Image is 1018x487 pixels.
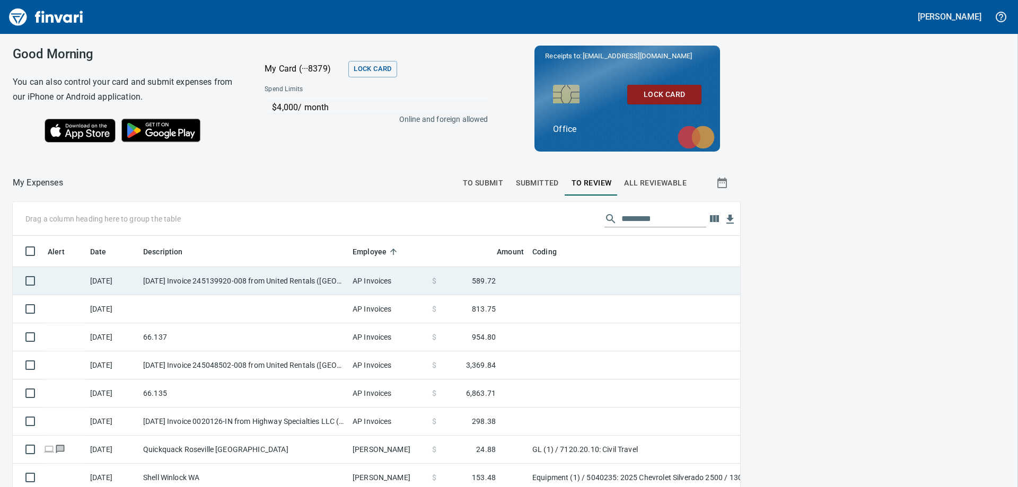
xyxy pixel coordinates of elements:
[706,211,722,227] button: Choose columns to display
[55,446,66,453] span: Has messages
[472,276,496,286] span: 589.72
[86,267,139,295] td: [DATE]
[139,351,348,379] td: [DATE] Invoice 245048502-008 from United Rentals ([GEOGRAPHIC_DATA]), Inc. (1-11054)
[86,323,139,351] td: [DATE]
[143,245,197,258] span: Description
[432,332,436,342] span: $
[265,84,394,95] span: Spend Limits
[466,388,496,399] span: 6,863.71
[272,101,487,114] p: $4,000 / month
[45,119,116,143] img: Download on the App Store
[472,416,496,427] span: 298.38
[636,88,693,101] span: Lock Card
[672,120,720,154] img: mastercard.svg
[432,360,436,370] span: $
[25,214,181,224] p: Drag a column heading here to group the table
[472,472,496,483] span: 153.48
[463,176,504,190] span: To Submit
[915,8,984,25] button: [PERSON_NAME]
[528,436,793,464] td: GL (1) / 7120.20.10: Civil Travel
[86,351,139,379] td: [DATE]
[483,245,524,258] span: Amount
[532,245,557,258] span: Coding
[139,323,348,351] td: 66.137
[348,408,428,436] td: AP Invoices
[86,295,139,323] td: [DATE]
[353,245,387,258] span: Employee
[348,436,428,464] td: [PERSON_NAME]
[706,170,740,196] button: Show transactions within a particular date range
[722,211,738,227] button: Download table
[497,245,524,258] span: Amount
[6,4,86,30] img: Finvari
[572,176,612,190] span: To Review
[143,245,183,258] span: Description
[472,304,496,314] span: 813.75
[472,332,496,342] span: 954.80
[353,245,400,258] span: Employee
[86,408,139,436] td: [DATE]
[348,61,397,77] button: Lock Card
[139,436,348,464] td: Quickquack Roseville [GEOGRAPHIC_DATA]
[348,267,428,295] td: AP Invoices
[90,245,120,258] span: Date
[13,47,238,61] h3: Good Morning
[139,408,348,436] td: [DATE] Invoice 0020126-IN from Highway Specialties LLC (1-10458)
[432,388,436,399] span: $
[13,176,63,189] nav: breadcrumb
[13,176,63,189] p: My Expenses
[348,323,428,351] td: AP Invoices
[48,245,65,258] span: Alert
[43,446,55,453] span: Online transaction
[476,444,496,455] span: 24.88
[90,245,107,258] span: Date
[265,63,344,75] p: My Card (···8379)
[86,379,139,408] td: [DATE]
[139,379,348,408] td: 66.135
[348,351,428,379] td: AP Invoices
[918,11,981,22] h5: [PERSON_NAME]
[348,379,428,408] td: AP Invoices
[139,267,348,295] td: [DATE] Invoice 245139920-008 from United Rentals ([GEOGRAPHIC_DATA]), Inc. (1-11054)
[13,75,238,104] h6: You can also control your card and submit expenses from our iPhone or Android application.
[48,245,78,258] span: Alert
[432,276,436,286] span: $
[553,123,701,136] p: Office
[432,472,436,483] span: $
[354,63,391,75] span: Lock Card
[86,436,139,464] td: [DATE]
[432,416,436,427] span: $
[116,113,207,148] img: Get it on Google Play
[432,444,436,455] span: $
[545,51,709,61] p: Receipts to:
[432,304,436,314] span: $
[256,114,488,125] p: Online and foreign allowed
[624,176,687,190] span: All Reviewable
[348,295,428,323] td: AP Invoices
[466,360,496,370] span: 3,369.84
[516,176,559,190] span: Submitted
[582,51,693,61] span: [EMAIL_ADDRESS][DOMAIN_NAME]
[532,245,571,258] span: Coding
[627,85,701,104] button: Lock Card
